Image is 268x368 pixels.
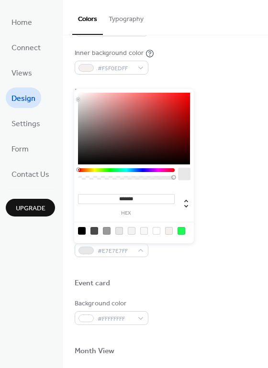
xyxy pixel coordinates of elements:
div: Month View [75,346,114,357]
label: hex [78,211,175,216]
div: rgb(245, 240, 237) [165,227,173,235]
span: Connect [11,41,41,55]
a: Views [6,62,38,83]
span: #000000FF [98,25,133,35]
div: rgb(243, 243, 243) [128,227,135,235]
div: Background color [75,299,146,309]
div: rgb(30, 250, 84) [178,227,185,235]
span: Settings [11,117,40,131]
a: Connect [6,37,46,57]
div: rgb(248, 248, 248) [140,227,148,235]
span: Contact Us [11,167,49,182]
div: rgb(231, 231, 231) [115,227,123,235]
div: Default event color [75,87,146,97]
div: rgb(255, 255, 255) [153,227,160,235]
span: #F5F0EDFF [98,64,133,74]
span: Home [11,15,32,30]
a: Settings [6,113,46,133]
div: rgb(74, 74, 74) [90,227,98,235]
div: rgb(0, 0, 0) [78,227,86,235]
a: Home [6,11,38,32]
a: Form [6,138,34,159]
span: Form [11,142,29,157]
span: #E7E7E7FF [98,246,133,256]
div: Inner background color [75,48,144,58]
span: Upgrade [16,204,45,214]
a: Contact Us [6,163,55,184]
button: Upgrade [6,199,55,216]
span: #FFFFFFFF [98,314,133,324]
a: Design [6,87,41,108]
div: rgb(153, 153, 153) [103,227,111,235]
span: Views [11,66,32,81]
div: Event card [75,279,110,289]
span: Design [11,91,35,106]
